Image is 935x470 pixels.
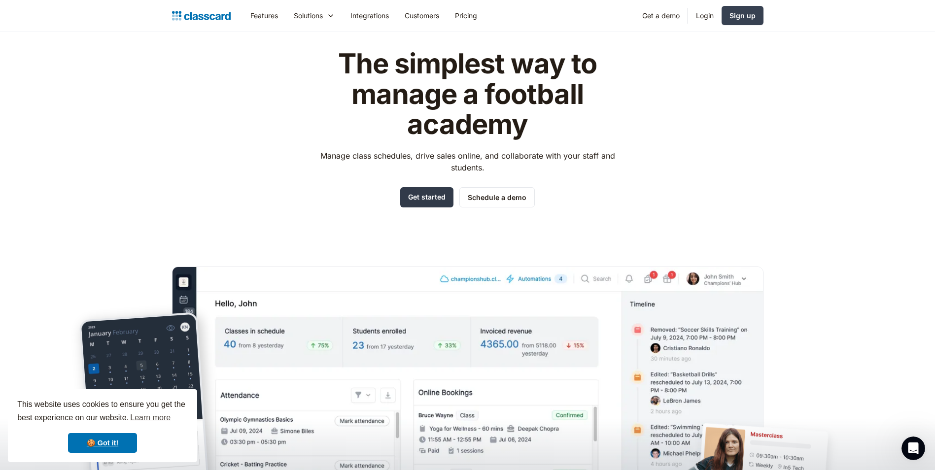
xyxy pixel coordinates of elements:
span: This website uses cookies to ensure you get the best experience on our website. [17,399,188,425]
a: learn more about cookies [129,410,172,425]
iframe: Intercom live chat [901,436,925,460]
a: Features [242,4,286,27]
a: Integrations [343,4,397,27]
a: Pricing [447,4,485,27]
div: cookieconsent [8,389,197,462]
a: Login [688,4,722,27]
div: Solutions [286,4,343,27]
p: Manage class schedules, drive sales online, and collaborate with your staff and students. [311,150,624,173]
a: Customers [397,4,447,27]
a: home [172,9,231,23]
a: dismiss cookie message [68,433,137,453]
a: Get a demo [634,4,688,27]
a: Get started [400,187,453,207]
h1: The simplest way to manage a football academy [311,49,624,140]
div: Sign up [729,10,756,21]
a: Schedule a demo [459,187,535,207]
div: Solutions [294,10,323,21]
a: Sign up [722,6,763,25]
